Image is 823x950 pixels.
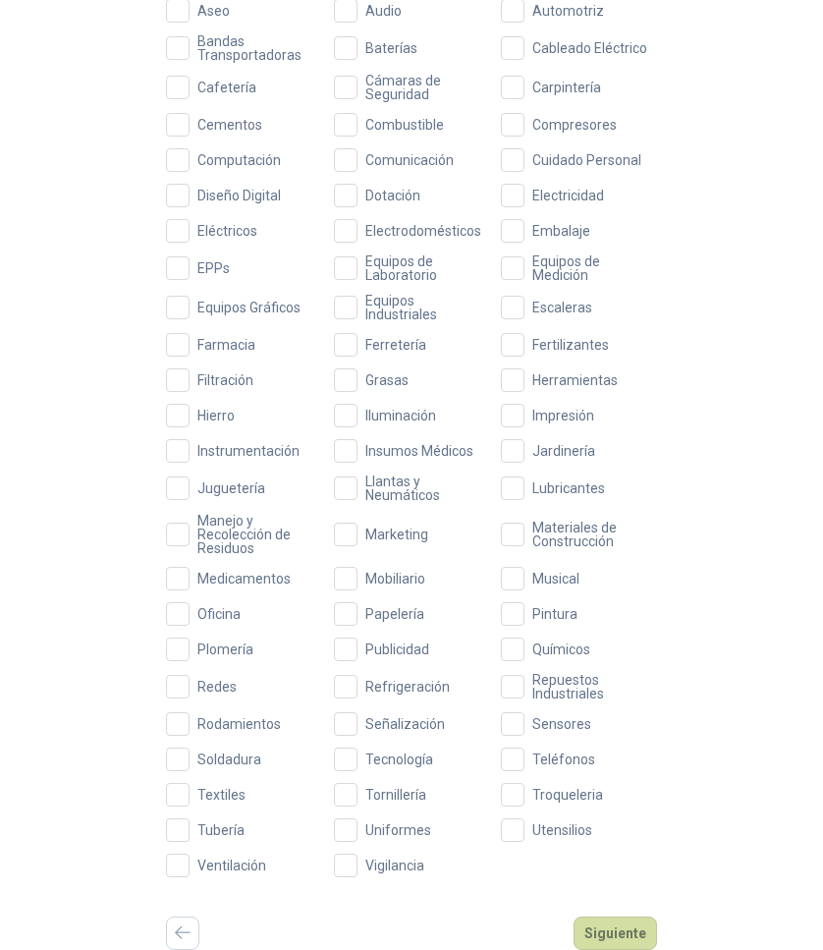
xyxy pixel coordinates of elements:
[190,717,289,731] span: Rodamientos
[357,528,436,541] span: Marketing
[524,788,611,802] span: Troqueleria
[190,409,243,422] span: Hierro
[357,717,453,731] span: Señalización
[357,753,441,766] span: Tecnología
[524,338,617,352] span: Fertilizantes
[190,859,274,872] span: Ventilación
[190,607,248,621] span: Oficina
[357,189,428,202] span: Dotación
[524,373,626,387] span: Herramientas
[524,572,587,586] span: Musical
[357,572,433,586] span: Mobiliario
[524,607,585,621] span: Pintura
[524,41,655,55] span: Cableado Eléctrico
[524,153,649,167] span: Cuidado Personal
[190,338,263,352] span: Farmacia
[190,788,253,802] span: Textiles
[357,475,490,502] span: Llantas y Neumáticos
[190,481,273,495] span: Juguetería
[357,823,439,837] span: Uniformes
[524,254,657,282] span: Equipos de Medición
[524,521,657,548] span: Materiales de Construcción
[190,680,245,694] span: Redes
[190,118,270,132] span: Cementos
[190,34,322,62] span: Bandas Transportadoras
[190,189,289,202] span: Diseño Digital
[190,301,308,314] span: Equipos Gráficos
[190,753,269,766] span: Soldadura
[357,74,490,101] span: Cámaras de Seguridad
[357,373,416,387] span: Grasas
[190,224,265,238] span: Eléctricos
[357,409,444,422] span: Iluminación
[524,481,613,495] span: Lubricantes
[357,680,458,694] span: Refrigeración
[524,224,598,238] span: Embalaje
[524,81,609,94] span: Carpintería
[357,607,432,621] span: Papelería
[190,444,307,458] span: Instrumentación
[357,153,462,167] span: Comunicación
[357,294,490,321] span: Equipos Industriales
[524,189,612,202] span: Electricidad
[524,753,603,766] span: Teléfonos
[190,823,252,837] span: Tubería
[524,444,603,458] span: Jardinería
[190,373,261,387] span: Filtración
[524,4,612,18] span: Automotriz
[524,301,600,314] span: Escaleras
[524,823,600,837] span: Utensilios
[357,338,434,352] span: Ferretería
[357,118,452,132] span: Combustible
[357,643,437,656] span: Publicidad
[357,224,489,238] span: Electrodomésticos
[190,153,289,167] span: Computación
[190,643,261,656] span: Plomería
[357,41,425,55] span: Baterías
[357,859,432,872] span: Vigilancia
[190,514,322,555] span: Manejo y Recolección de Residuos
[524,409,602,422] span: Impresión
[524,643,598,656] span: Químicos
[357,788,434,802] span: Tornillería
[357,4,410,18] span: Audio
[190,4,238,18] span: Aseo
[190,81,264,94] span: Cafetería
[357,254,490,282] span: Equipos de Laboratorio
[190,261,238,275] span: EPPs
[190,572,299,586] span: Medicamentos
[357,444,481,458] span: Insumos Médicos
[524,118,625,132] span: Compresores
[574,917,657,950] button: Siguiente
[524,673,657,700] span: Repuestos Industriales
[524,717,599,731] span: Sensores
